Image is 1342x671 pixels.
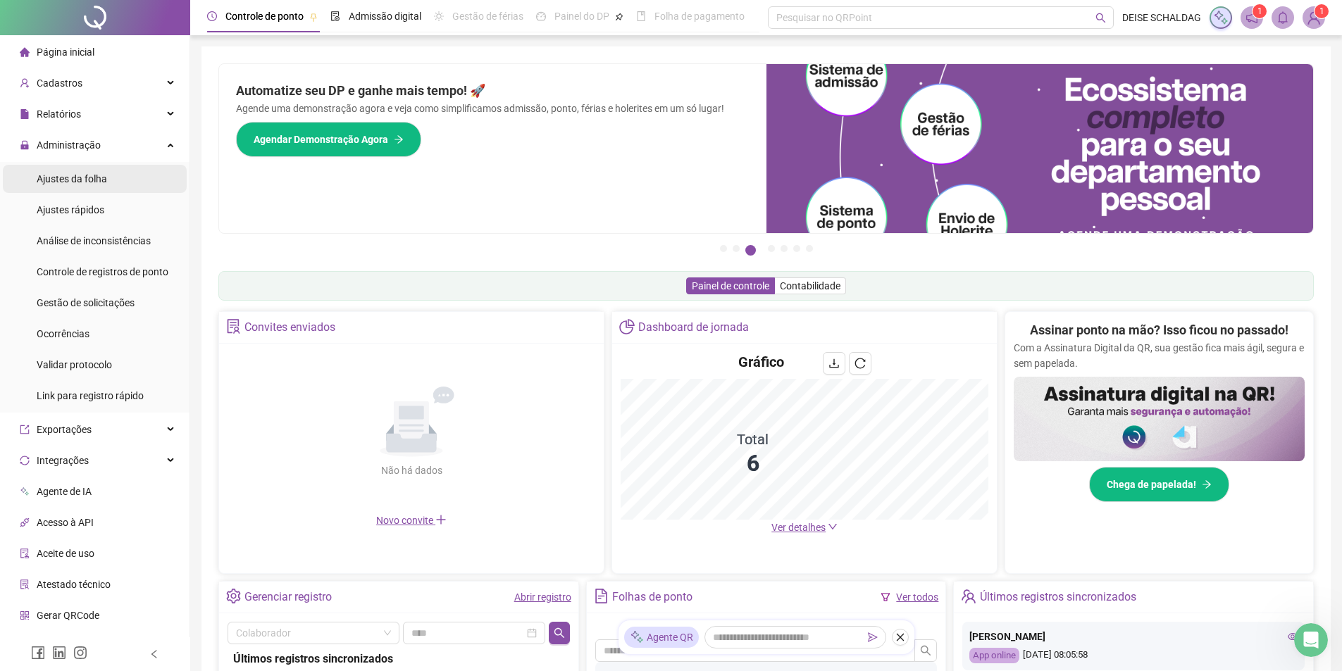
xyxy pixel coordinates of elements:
[554,627,565,639] span: search
[37,297,135,308] span: Gestão de solicitações
[781,245,788,252] button: 5
[961,589,976,603] span: team
[434,11,444,21] span: sun
[236,101,750,116] p: Agende uma demonstração agora e veja como simplificamos admissão, ponto, férias e holerites em um...
[236,122,421,157] button: Agendar Demonstração Agora
[1294,623,1328,657] iframe: Intercom live chat
[226,319,241,334] span: solution
[1276,11,1289,24] span: bell
[37,455,89,466] span: Integrações
[1245,11,1258,24] span: notification
[1288,632,1298,641] span: eye
[37,173,107,184] span: Ajustes da folha
[207,11,217,21] span: clock-circle
[20,109,30,119] span: file
[1030,320,1288,340] h2: Assinar ponto na mão? Isso ficou no passado!
[612,585,692,609] div: Folhas de ponto
[920,645,931,656] span: search
[236,81,750,101] h2: Automatize seu DP e ganhe mais tempo! 🚀
[1014,377,1305,461] img: banner%2F02c71560-61a6-44d4-94b9-c8ab97240462.png
[768,245,775,252] button: 4
[37,486,92,497] span: Agente de IA
[654,11,745,22] span: Folha de pagamento
[452,11,523,22] span: Gestão de férias
[20,579,30,589] span: solution
[394,134,404,144] span: arrow-right
[37,359,112,370] span: Validar protocolo
[969,648,1019,664] div: App online
[20,140,30,150] span: lock
[1202,479,1212,489] span: arrow-right
[733,245,740,252] button: 2
[37,108,81,120] span: Relatórios
[554,11,609,22] span: Painel do DP
[969,629,1298,644] div: [PERSON_NAME]
[309,13,318,21] span: pushpin
[780,280,840,291] span: Contabilidade
[1014,340,1305,371] p: Com a Assinatura Digital da QR, sua gestão fica mais ágil, segura e sem papelada.
[37,517,94,528] span: Acesso à API
[895,632,905,642] span: close
[37,235,151,246] span: Análise de inconsistências
[52,646,66,660] span: linkedin
[636,11,646,21] span: book
[969,648,1298,664] div: [DATE] 08:05:58
[638,315,749,339] div: Dashboard de jornada
[793,245,800,252] button: 6
[1303,7,1324,28] img: 65568
[1089,467,1229,502] button: Chega de papelada!
[376,515,447,526] span: Novo convite
[615,13,623,21] span: pushpin
[738,352,784,372] h4: Gráfico
[20,548,30,558] span: audit
[347,463,476,478] div: Não há dados
[20,47,30,57] span: home
[20,78,30,88] span: user-add
[896,591,938,603] a: Ver todos
[619,319,634,334] span: pie-chart
[149,649,159,659] span: left
[37,328,89,339] span: Ocorrências
[514,591,571,603] a: Abrir registro
[37,139,101,151] span: Administração
[1315,4,1329,18] sup: Atualize o seu contato no menu Meus Dados
[37,266,168,277] span: Controle de registros de ponto
[806,245,813,252] button: 7
[828,358,840,369] span: download
[37,579,111,590] span: Atestado técnico
[720,245,727,252] button: 1
[225,11,304,22] span: Controle de ponto
[37,77,82,89] span: Cadastros
[881,592,890,602] span: filter
[349,11,421,22] span: Admissão digital
[630,630,644,645] img: sparkle-icon.fc2bf0ac1784a2077858766a79e2daf3.svg
[980,585,1136,609] div: Últimos registros sincronizados
[1122,10,1201,25] span: DEISE SCHALDAG
[745,245,756,256] button: 3
[31,646,45,660] span: facebook
[244,315,335,339] div: Convites enviados
[692,280,769,291] span: Painel de controle
[766,64,1314,233] img: banner%2Fd57e337e-a0d3-4837-9615-f134fc33a8e6.png
[20,518,30,527] span: api
[771,522,826,533] span: Ver detalhes
[594,589,609,603] span: file-text
[855,358,866,369] span: reload
[435,514,447,525] span: plus
[1107,477,1196,492] span: Chega de papelada!
[244,585,332,609] div: Gerenciar registro
[330,11,340,21] span: file-done
[37,548,94,559] span: Aceite de uso
[37,390,144,401] span: Link para registro rápido
[624,627,699,648] div: Agente QR
[226,589,241,603] span: setting
[1095,13,1106,23] span: search
[20,610,30,620] span: qrcode
[828,522,838,532] span: down
[37,46,94,58] span: Página inicial
[1253,4,1267,18] sup: 1
[233,650,564,667] div: Últimos registros sincronizados
[1257,6,1262,16] span: 1
[20,425,30,434] span: export
[771,522,838,533] a: Ver detalhes down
